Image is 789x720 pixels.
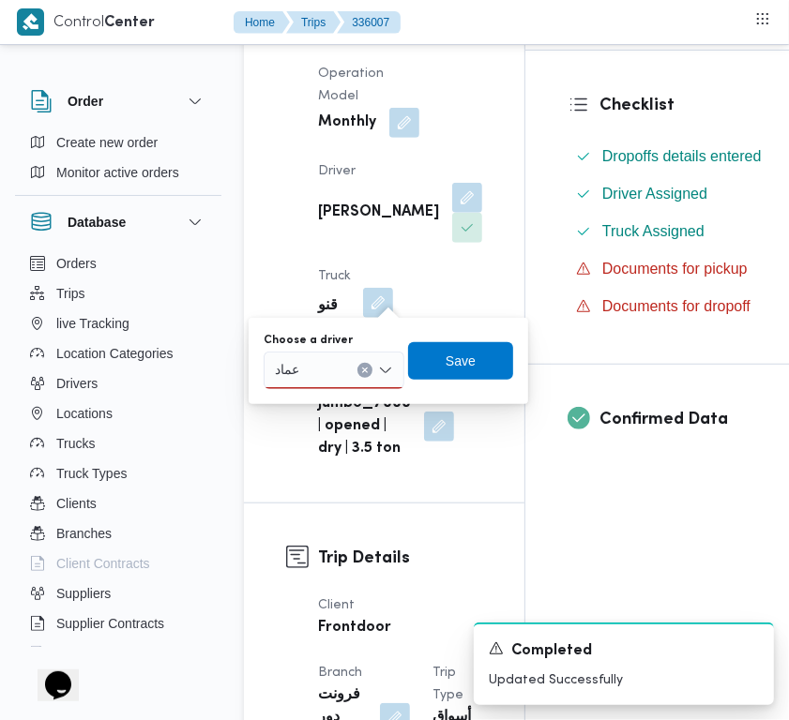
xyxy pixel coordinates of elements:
[318,67,384,102] span: Operation Model
[15,127,221,195] div: Order
[56,612,164,635] span: Supplier Contracts
[234,11,290,34] button: Home
[602,258,748,280] span: Documents for pickup
[23,578,214,608] button: Suppliers
[30,90,206,112] button: Order
[602,145,762,168] span: Dropoffs details entered
[602,223,705,239] span: Truck Assigned
[56,282,85,305] span: Trips
[286,11,341,34] button: Trips
[23,548,214,578] button: Client Contracts
[23,248,214,278] button: Orders
[23,368,214,398] button: Drivers
[318,617,391,639] b: Frontdoor
[264,333,353,348] label: Choose a driver
[17,8,44,36] img: X8yXhbKr1z7QwAAAABJRU5ErkJggg==
[56,252,97,275] span: Orders
[23,398,214,428] button: Locations
[23,338,214,368] button: Location Categories
[446,350,476,372] span: Save
[23,428,214,458] button: Trucks
[23,488,214,518] button: Clients
[56,642,103,665] span: Devices
[56,342,174,365] span: Location Categories
[23,127,214,157] button: Create new order
[56,372,98,395] span: Drivers
[23,157,214,187] button: Monitor active orders
[23,608,214,638] button: Supplier Contracts
[104,16,155,30] b: Center
[408,342,513,380] button: Save
[602,295,751,318] span: Documents for dropoff
[56,492,97,515] span: Clients
[602,298,751,314] span: Documents for dropoff
[56,432,95,455] span: Trucks
[378,363,393,378] button: Open list of options
[318,165,356,177] span: Driver
[318,546,482,571] h3: Trip Details
[56,522,112,545] span: Branches
[318,667,362,679] span: Branch
[318,295,350,340] b: قنو 1329
[56,582,111,605] span: Suppliers
[19,645,79,701] iframe: chat widget
[56,552,150,575] span: Client Contracts
[68,90,103,112] h3: Order
[318,599,355,611] span: Client
[56,402,113,425] span: Locations
[357,363,372,378] button: Clear input
[602,148,762,164] span: Dropoffs details entered
[489,639,759,663] div: Notification
[56,462,127,485] span: Truck Types
[318,270,351,282] span: Truck
[23,308,214,338] button: live Tracking
[318,202,439,224] b: [PERSON_NAME]
[511,640,592,663] span: Completed
[602,183,707,205] span: Driver Assigned
[318,112,376,134] b: Monthly
[602,220,705,243] span: Truck Assigned
[489,670,759,690] p: Updated Successfully
[23,458,214,488] button: Truck Types
[602,261,748,277] span: Documents for pickup
[602,186,707,202] span: Driver Assigned
[68,211,126,233] h3: Database
[23,518,214,548] button: Branches
[30,211,206,233] button: Database
[56,131,158,154] span: Create new order
[23,638,214,668] button: Devices
[337,11,401,34] button: 336007
[56,312,129,335] span: live Tracking
[15,248,221,654] div: Database
[56,161,179,184] span: Monitor active orders
[23,278,214,308] button: Trips
[318,393,411,460] b: jumbo_7000 | opened | dry | 3.5 ton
